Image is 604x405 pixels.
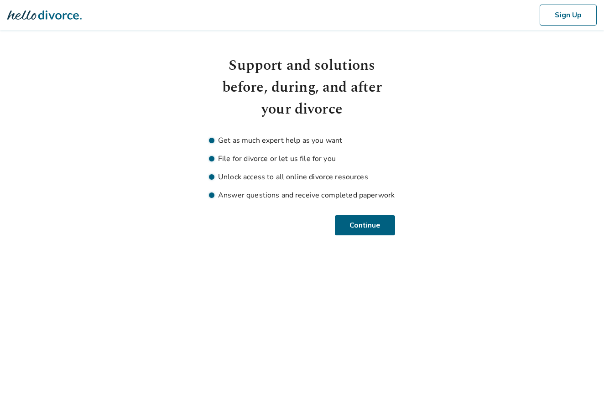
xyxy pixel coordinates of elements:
li: Get as much expert help as you want [209,135,395,146]
button: Sign Up [540,5,597,26]
h1: Support and solutions before, during, and after your divorce [209,55,395,120]
li: File for divorce or let us file for you [209,153,395,164]
li: Unlock access to all online divorce resources [209,171,395,182]
li: Answer questions and receive completed paperwork [209,190,395,201]
button: Continue [335,215,395,235]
